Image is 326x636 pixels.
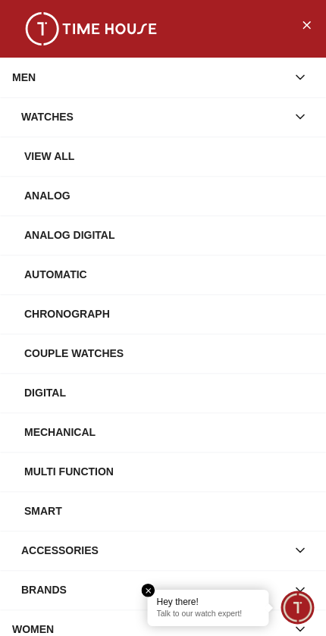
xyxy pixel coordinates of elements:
[21,576,287,603] div: Brands
[15,12,167,45] img: ...
[24,418,314,446] div: Mechanical
[24,379,314,406] div: Digital
[24,497,314,525] div: Smart
[157,596,260,608] div: Hey there!
[24,300,314,327] div: Chronograph
[294,12,318,36] button: Close Menu
[142,584,155,597] em: Close tooltip
[21,537,287,564] div: Accessories
[21,103,287,130] div: Watches
[12,64,287,91] div: MEN
[24,458,314,485] div: Multi Function
[157,609,260,620] p: Talk to our watch expert!
[24,221,314,249] div: Analog Digital
[281,591,315,625] div: Chat Widget
[24,182,314,209] div: Analog
[24,261,314,288] div: Automatic
[24,340,314,367] div: Couple Watches
[24,143,314,170] div: View All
